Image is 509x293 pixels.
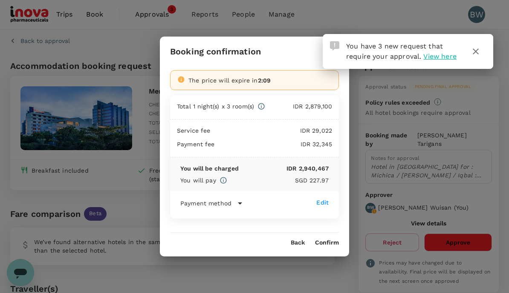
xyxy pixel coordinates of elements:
[188,76,332,85] div: The price will expire in
[330,41,339,51] img: Approval Request
[291,239,305,246] button: Back
[180,199,231,208] p: Payment method
[316,198,329,207] div: Edit
[265,102,332,111] p: IDR 2,879,100
[177,126,211,135] p: Service fee
[423,52,456,60] span: View here
[177,102,254,111] p: Total 1 night(s) x 3 room(s)
[227,176,329,185] p: SGD 227.97
[177,140,215,148] p: Payment fee
[258,77,271,84] span: 2:09
[315,239,339,246] button: Confirm
[215,140,332,148] p: IDR 32,345
[170,47,261,57] h3: Booking confirmation
[346,42,443,60] span: You have 3 new request that require your approval.
[239,164,329,173] p: IDR 2,940,467
[180,164,239,173] p: You will be charged
[211,126,332,135] p: IDR 29,022
[180,176,216,185] p: You will pay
